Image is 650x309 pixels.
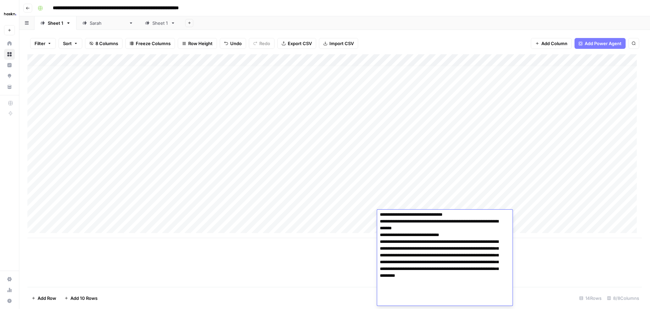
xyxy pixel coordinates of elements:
span: 8 Columns [95,40,118,47]
span: Add Power Agent [585,40,622,47]
button: Sort [59,38,82,49]
span: Undo [230,40,242,47]
a: Home [4,38,15,49]
a: Sheet 1 [139,16,181,30]
a: Opportunities [4,71,15,81]
a: Browse [4,49,15,60]
div: 8/8 Columns [604,293,642,304]
span: Filter [35,40,45,47]
span: Export CSV [288,40,312,47]
button: Add Power Agent [575,38,626,49]
span: Freeze Columns [136,40,171,47]
a: Your Data [4,81,15,92]
div: Sheet 1 [48,20,63,26]
button: Filter [30,38,56,49]
span: Row Height [188,40,213,47]
span: Import CSV [329,40,354,47]
button: Add Row [27,293,60,304]
span: Sort [63,40,72,47]
button: Add 10 Rows [60,293,102,304]
button: Undo [220,38,246,49]
img: Haskn Logo [4,8,16,20]
div: Sheet 1 [152,20,168,26]
button: 8 Columns [85,38,123,49]
span: Redo [259,40,270,47]
button: Import CSV [319,38,358,49]
a: Settings [4,274,15,285]
span: Add Row [38,295,56,302]
a: Usage [4,285,15,295]
span: Add 10 Rows [70,295,97,302]
button: Row Height [178,38,217,49]
button: Workspace: Haskn [4,5,15,22]
div: [PERSON_NAME] [90,20,126,26]
a: Sheet 1 [35,16,77,30]
a: [PERSON_NAME] [77,16,139,30]
button: Add Column [531,38,572,49]
div: 14 Rows [577,293,604,304]
button: Help + Support [4,295,15,306]
a: Insights [4,60,15,71]
button: Freeze Columns [125,38,175,49]
button: Export CSV [277,38,316,49]
span: Add Column [541,40,567,47]
button: Redo [249,38,275,49]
